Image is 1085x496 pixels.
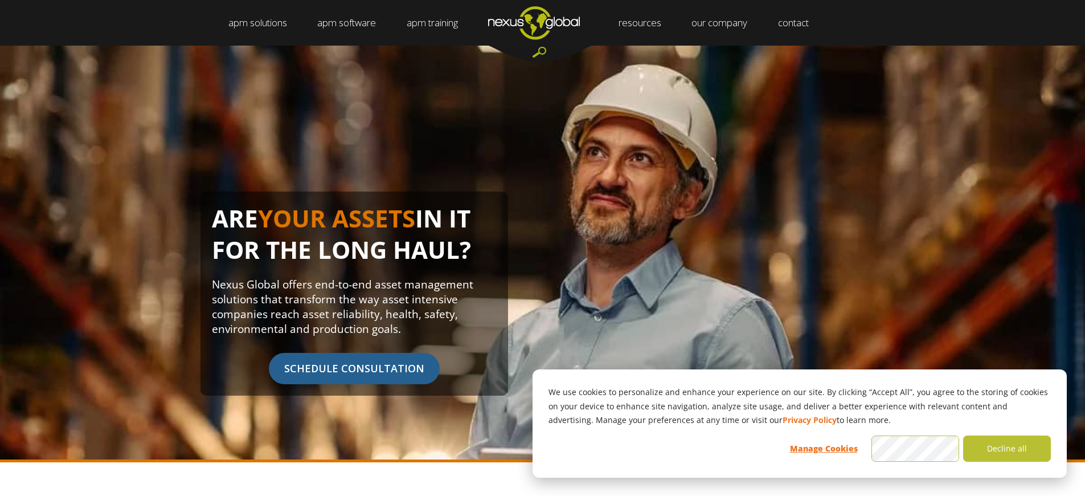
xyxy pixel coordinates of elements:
[963,436,1051,462] button: Decline all
[212,203,497,277] h1: ARE IN IT FOR THE LONG HAUL?
[871,436,959,462] button: Accept all
[533,369,1067,478] div: Cookie banner
[269,353,440,384] span: SCHEDULE CONSULTATION
[783,413,837,428] a: Privacy Policy
[212,277,497,336] p: Nexus Global offers end-to-end asset management solutions that transform the way asset intensive ...
[258,202,415,234] span: YOUR ASSETS
[548,385,1051,428] p: We use cookies to personalize and enhance your experience on our site. By clicking “Accept All”, ...
[780,436,867,462] button: Manage Cookies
